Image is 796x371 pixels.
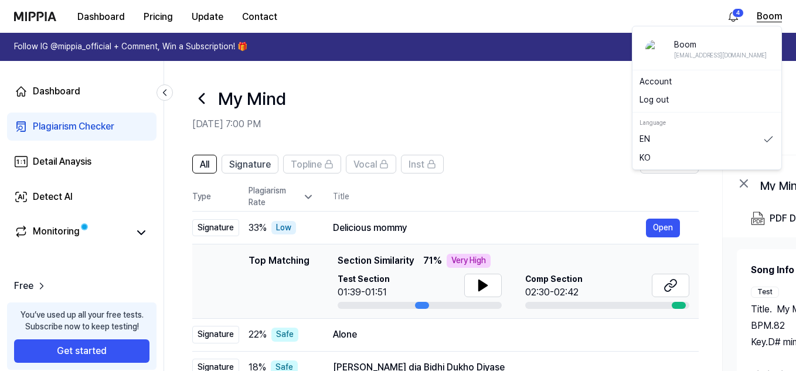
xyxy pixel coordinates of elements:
span: 71 % [423,254,442,268]
a: Monitoring [14,224,128,241]
span: Vocal [353,158,377,172]
h1: My Mind [218,86,286,111]
th: Type [192,183,239,212]
h1: Follow IG @mippia_official + Comment, Win a Subscription! 🎁 [14,41,247,53]
span: Title . [751,302,772,316]
button: Vocal [346,155,396,173]
div: Plagiarism Rate [249,185,314,208]
div: Test [751,287,779,298]
button: Boom [757,9,782,23]
div: You’ve used up all your free tests. Subscribe now to keep testing! [21,309,144,332]
div: Boom [674,39,767,51]
button: Inst [401,155,444,173]
span: Test Section [338,274,390,285]
button: Contact [233,5,287,29]
span: Free [14,279,33,293]
a: Free [14,279,47,293]
button: Log out [639,94,774,106]
div: [EMAIL_ADDRESS][DOMAIN_NAME] [674,51,767,59]
span: Section Similarity [338,254,414,268]
span: Comp Section [525,274,583,285]
span: Signature [229,158,271,172]
div: Alone [333,328,680,342]
a: EN [639,134,774,145]
span: Inst [409,158,424,172]
span: 33 % [249,221,267,235]
div: Boom [632,26,782,170]
span: Topline [291,158,322,172]
a: Plagiarism Checker [7,113,157,141]
div: 01:39-01:51 [338,285,390,299]
img: 알림 [726,9,740,23]
div: Low [271,221,296,235]
div: Monitoring [33,224,80,241]
button: Open [646,219,680,237]
img: logo [14,12,56,21]
span: 22 % [249,328,267,342]
button: Topline [283,155,341,173]
div: Signature [192,219,239,237]
button: 알림4 [724,7,743,26]
div: Signature [192,326,239,343]
img: profile [645,40,664,59]
div: Safe [271,328,298,342]
a: Detect AI [7,183,157,211]
div: Detect AI [33,190,73,204]
img: PDF Download [751,212,765,226]
div: 4 [732,8,744,18]
div: Plagiarism Checker [33,120,114,134]
button: Dashboard [68,5,134,29]
a: Update [182,1,233,33]
div: Top Matching [249,254,309,309]
button: Pricing [134,5,182,29]
h2: [DATE] 7:00 PM [192,117,706,131]
a: Detail Anaysis [7,148,157,176]
button: Signature [222,155,278,173]
div: 02:30-02:42 [525,285,583,299]
a: Dashboard [7,77,157,105]
a: KO [639,152,774,164]
th: Title [333,183,699,211]
button: All [192,155,217,173]
a: Account [639,76,774,88]
button: Get started [14,339,149,363]
div: Delicious mommy [333,221,646,235]
div: Very High [447,254,491,268]
div: Dashboard [33,84,80,98]
div: Detail Anaysis [33,155,91,169]
span: All [200,158,209,172]
button: Update [182,5,233,29]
